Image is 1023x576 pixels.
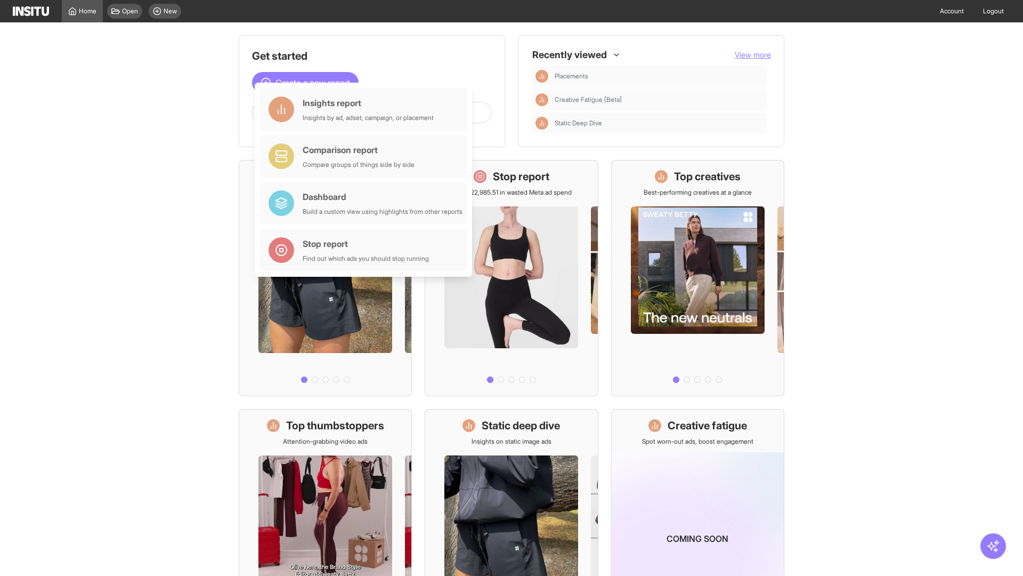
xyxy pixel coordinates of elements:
[674,169,741,184] h1: Top creatives
[735,50,771,59] span: View more
[611,160,784,396] a: Top creativesBest-performing creatives at a glance
[425,160,598,396] a: Stop reportSave £22,985.51 in wasted Meta ad spend
[555,72,588,81] span: Placements
[122,7,138,15] span: Open
[644,188,752,197] p: Best-performing creatives at a glance
[303,161,415,169] div: Compare groups of things side by side
[283,437,368,446] p: Attention-grabbing video ads
[303,237,429,250] div: Stop report
[535,117,548,130] div: Insights
[13,6,49,16] img: Logo
[303,207,462,216] div: Build a custom view using highlights from other reports
[555,95,762,104] span: Creative Fatigue [Beta]
[275,76,350,89] span: Create a new report
[164,7,177,15] span: New
[239,160,412,396] a: What's live nowSee all active ads instantly
[535,93,548,106] div: Insights
[303,97,434,109] div: Insights report
[79,7,96,15] span: Home
[303,254,429,263] div: Find out which ads you should stop running
[451,188,572,197] p: Save £22,985.51 in wasted Meta ad spend
[303,190,462,203] div: Dashboard
[482,418,560,433] h1: Static deep dive
[555,119,762,127] span: Static Deep Dive
[555,72,762,81] span: Placements
[555,119,602,127] span: Static Deep Dive
[472,437,551,446] p: Insights on static image ads
[286,418,384,433] h1: Top thumbstoppers
[735,50,771,60] button: View more
[535,70,548,83] div: Insights
[303,143,415,156] div: Comparison report
[303,114,434,122] div: Insights by ad, adset, campaign, or placement
[493,169,549,184] h1: Stop report
[252,49,492,63] h1: Get started
[252,72,359,93] button: Create a new report
[555,95,622,104] span: Creative Fatigue [Beta]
